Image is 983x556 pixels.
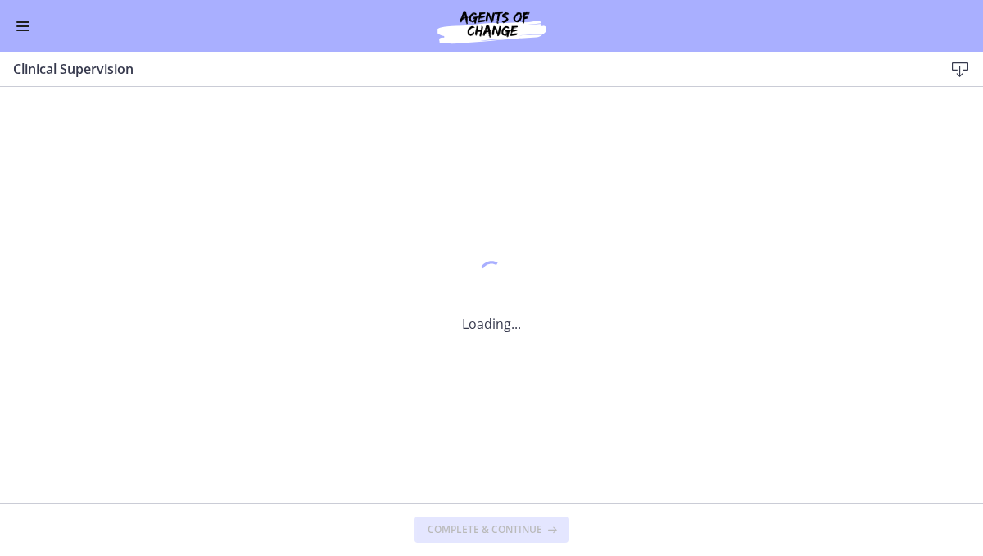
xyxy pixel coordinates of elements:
[393,7,590,46] img: Agents of Change
[428,523,542,536] span: Complete & continue
[414,517,569,543] button: Complete & continue
[13,59,917,79] h3: Clinical Supervision
[462,314,521,334] p: Loading...
[13,16,33,36] button: Enable menu
[462,257,521,294] div: 1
